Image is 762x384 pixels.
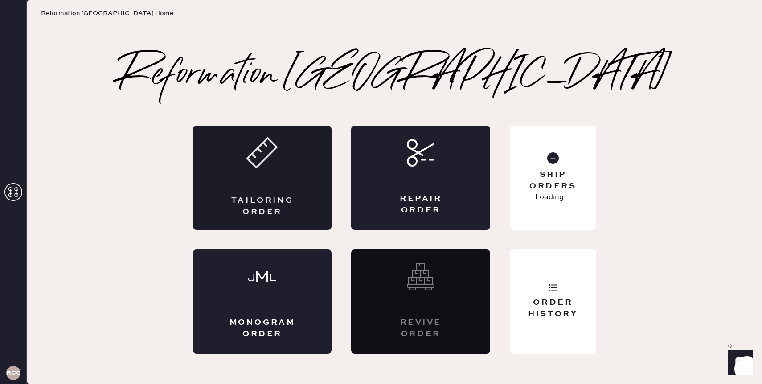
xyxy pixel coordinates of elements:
[119,58,670,94] h2: Reformation [GEOGRAPHIC_DATA]
[351,249,490,354] div: Interested? Contact us at care@hemster.co
[41,9,173,18] span: Reformation [GEOGRAPHIC_DATA] Home
[387,317,455,339] div: Revive order
[535,192,570,203] p: Loading...
[517,169,589,192] div: Ship Orders
[517,297,589,319] div: Order History
[387,193,455,216] div: Repair Order
[6,370,20,376] h3: RCCA
[229,317,296,339] div: Monogram Order
[720,344,758,382] iframe: Front Chat
[229,195,296,217] div: Tailoring Order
